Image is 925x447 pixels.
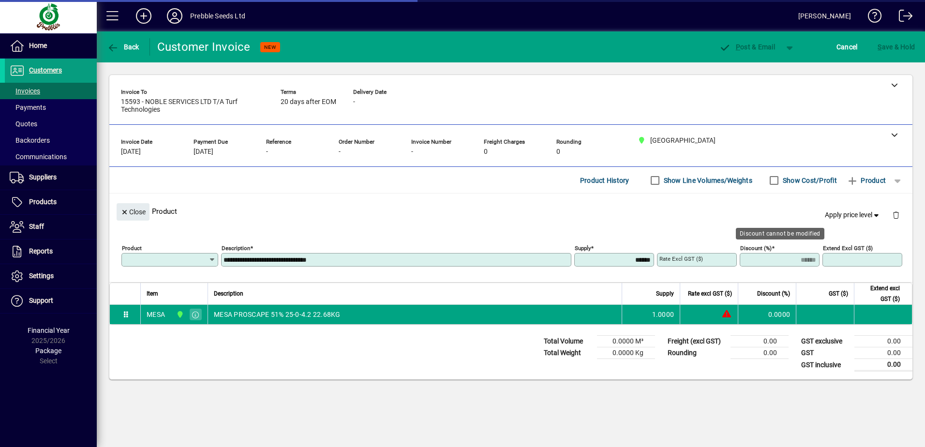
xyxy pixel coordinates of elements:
td: GST exclusive [796,336,854,347]
span: 20 days after EOM [281,98,336,106]
label: Show Cost/Profit [781,176,837,185]
td: GST [796,347,854,359]
button: Product [842,172,891,189]
span: [DATE] [121,148,141,156]
a: Quotes [5,116,97,132]
a: Suppliers [5,165,97,190]
div: [PERSON_NAME] [798,8,851,24]
span: Supply [656,288,674,299]
span: S [878,43,881,51]
mat-label: Extend excl GST ($) [823,245,873,252]
span: ost & Email [719,43,775,51]
button: Delete [884,203,908,226]
mat-label: Description [222,245,250,252]
div: Prebble Seeds Ltd [190,8,245,24]
mat-label: Rate excl GST ($) [659,255,703,262]
td: 0.00 [854,336,912,347]
span: Suppliers [29,173,57,181]
td: 0.0000 Kg [597,347,655,359]
span: Home [29,42,47,49]
td: Rounding [663,347,731,359]
span: - [266,148,268,156]
span: - [411,148,413,156]
span: Settings [29,272,54,280]
div: Product [109,194,912,229]
a: Staff [5,215,97,239]
button: Product History [576,172,633,189]
a: Settings [5,264,97,288]
span: Package [35,347,61,355]
span: CHRISTCHURCH [174,309,185,320]
span: Quotes [10,120,37,128]
td: 0.0000 [738,305,796,324]
span: P [736,43,740,51]
span: NEW [264,44,276,50]
span: Invoices [10,87,40,95]
span: 1.0000 [652,310,674,319]
a: Support [5,289,97,313]
app-page-header-button: Delete [884,210,908,219]
span: Apply price level [825,210,881,220]
span: Description [214,288,243,299]
td: 0.00 [854,359,912,371]
a: Reports [5,239,97,264]
button: Apply price level [821,207,885,224]
a: Payments [5,99,97,116]
a: Products [5,190,97,214]
label: Show Line Volumes/Weights [662,176,752,185]
a: Communications [5,149,97,165]
span: Payments [10,104,46,111]
button: Close [117,203,149,221]
div: MESA [147,310,165,319]
span: Item [147,288,158,299]
span: Cancel [836,39,858,55]
a: Home [5,34,97,58]
span: Product History [580,173,629,188]
td: Total Weight [539,347,597,359]
mat-label: Supply [575,245,591,252]
span: 15593 - NOBLE SERVICES LTD T/A Turf Technologies [121,98,266,114]
span: Products [29,198,57,206]
td: 0.0000 M³ [597,336,655,347]
button: Back [104,38,142,56]
span: 0 [556,148,560,156]
span: 0 [484,148,488,156]
div: Customer Invoice [157,39,251,55]
span: [DATE] [194,148,213,156]
span: Rate excl GST ($) [688,288,732,299]
a: Knowledge Base [861,2,882,33]
button: Cancel [834,38,860,56]
td: Total Volume [539,336,597,347]
app-page-header-button: Close [114,207,152,216]
span: Product [847,173,886,188]
span: MESA PROSCAPE 51% 25-0-4.2 22.68KG [214,310,341,319]
span: Close [120,204,146,220]
span: GST ($) [829,288,848,299]
span: Backorders [10,136,50,144]
td: GST inclusive [796,359,854,371]
span: Financial Year [28,327,70,334]
span: Discount (%) [757,288,790,299]
mat-label: Product [122,245,142,252]
td: 0.00 [731,336,789,347]
mat-label: Discount (%) [740,245,772,252]
span: ave & Hold [878,39,915,55]
span: Customers [29,66,62,74]
span: - [339,148,341,156]
span: Back [107,43,139,51]
a: Invoices [5,83,97,99]
td: Freight (excl GST) [663,336,731,347]
span: Communications [10,153,67,161]
a: Backorders [5,132,97,149]
td: 0.00 [854,347,912,359]
span: - [353,98,355,106]
div: Discount cannot be modified [736,228,824,239]
span: Support [29,297,53,304]
a: Logout [892,2,913,33]
td: 0.00 [731,347,789,359]
span: Reports [29,247,53,255]
button: Save & Hold [875,38,917,56]
button: Add [128,7,159,25]
button: Profile [159,7,190,25]
app-page-header-button: Back [97,38,150,56]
